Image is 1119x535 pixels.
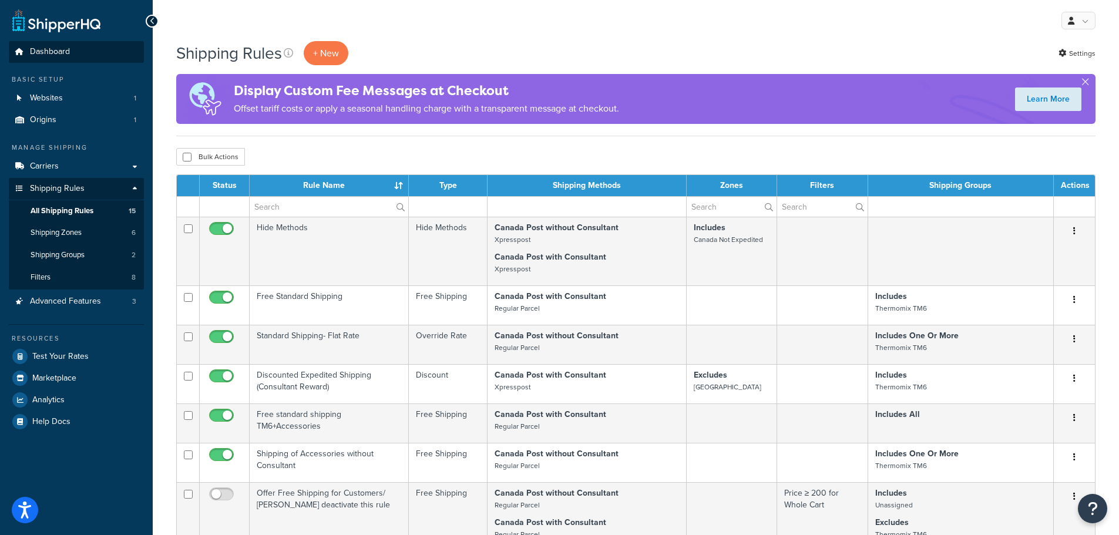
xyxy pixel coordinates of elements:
[9,178,144,290] li: Shipping Rules
[132,297,136,307] span: 3
[409,175,488,196] th: Type
[495,234,530,245] small: Xpresspost
[495,221,619,234] strong: Canada Post without Consultant
[9,291,144,312] a: Advanced Features 3
[9,368,144,389] li: Marketplace
[250,364,409,403] td: Discounted Expedited Shipping (Consultant Reward)
[176,42,282,65] h1: Shipping Rules
[9,143,144,153] div: Manage Shipping
[1015,88,1081,111] a: Learn More
[32,374,76,383] span: Marketplace
[9,244,144,266] li: Shipping Groups
[9,267,144,288] a: Filters 8
[875,303,927,314] small: Thermomix TM6
[304,41,348,65] p: + New
[495,516,606,529] strong: Canada Post with Consultant
[495,264,530,274] small: Xpresspost
[9,109,144,131] a: Origins 1
[409,443,488,482] td: Free Shipping
[495,408,606,420] strong: Canada Post with Consultant
[250,443,409,482] td: Shipping of Accessories without Consultant
[30,47,70,57] span: Dashboard
[694,234,763,245] small: Canada Not Expedited
[12,9,100,32] a: ShipperHQ Home
[875,460,927,471] small: Thermomix TM6
[134,115,136,125] span: 1
[694,382,761,392] small: [GEOGRAPHIC_DATA]
[9,109,144,131] li: Origins
[495,342,540,353] small: Regular Parcel
[9,334,144,344] div: Resources
[409,285,488,325] td: Free Shipping
[9,244,144,266] a: Shipping Groups 2
[9,411,144,432] a: Help Docs
[9,41,144,63] a: Dashboard
[495,421,540,432] small: Regular Parcel
[30,161,59,171] span: Carriers
[9,88,144,109] a: Websites 1
[132,250,136,260] span: 2
[176,148,245,166] button: Bulk Actions
[868,175,1054,196] th: Shipping Groups
[250,285,409,325] td: Free Standard Shipping
[31,250,85,260] span: Shipping Groups
[32,395,65,405] span: Analytics
[409,403,488,443] td: Free Shipping
[9,88,144,109] li: Websites
[176,74,234,124] img: duties-banner-06bc72dcb5fe05cb3f9472aba00be2ae8eb53ab6f0d8bb03d382ba314ac3c341.png
[777,197,868,217] input: Search
[30,184,85,194] span: Shipping Rules
[409,325,488,364] td: Override Rate
[9,346,144,367] a: Test Your Rates
[31,228,82,238] span: Shipping Zones
[250,325,409,364] td: Standard Shipping- Flat Rate
[30,115,56,125] span: Origins
[250,217,409,285] td: Hide Methods
[9,75,144,85] div: Basic Setup
[30,297,101,307] span: Advanced Features
[875,290,907,302] strong: Includes
[9,389,144,410] a: Analytics
[777,175,868,196] th: Filters
[875,500,913,510] small: Unassigned
[32,417,70,427] span: Help Docs
[694,369,727,381] strong: Excludes
[250,197,408,217] input: Search
[875,369,907,381] strong: Includes
[9,156,144,177] a: Carriers
[9,222,144,244] a: Shipping Zones 6
[1054,175,1095,196] th: Actions
[132,272,136,282] span: 8
[409,217,488,285] td: Hide Methods
[9,222,144,244] li: Shipping Zones
[9,200,144,222] li: All Shipping Rules
[200,175,250,196] th: Status
[495,487,619,499] strong: Canada Post without Consultant
[132,228,136,238] span: 6
[495,251,606,263] strong: Canada Post with Consultant
[31,206,93,216] span: All Shipping Rules
[495,460,540,471] small: Regular Parcel
[488,175,687,196] th: Shipping Methods
[687,175,777,196] th: Zones
[875,487,907,499] strong: Includes
[875,342,927,353] small: Thermomix TM6
[234,81,619,100] h4: Display Custom Fee Messages at Checkout
[495,369,606,381] strong: Canada Post with Consultant
[1078,494,1107,523] button: Open Resource Center
[694,221,725,234] strong: Includes
[31,272,51,282] span: Filters
[875,516,909,529] strong: Excludes
[875,408,920,420] strong: Includes All
[250,403,409,443] td: Free standard shipping TM6+Accessories
[875,382,927,392] small: Thermomix TM6
[495,329,619,342] strong: Canada Post without Consultant
[495,290,606,302] strong: Canada Post with Consultant
[129,206,136,216] span: 15
[9,178,144,200] a: Shipping Rules
[875,329,959,342] strong: Includes One Or More
[409,364,488,403] td: Discount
